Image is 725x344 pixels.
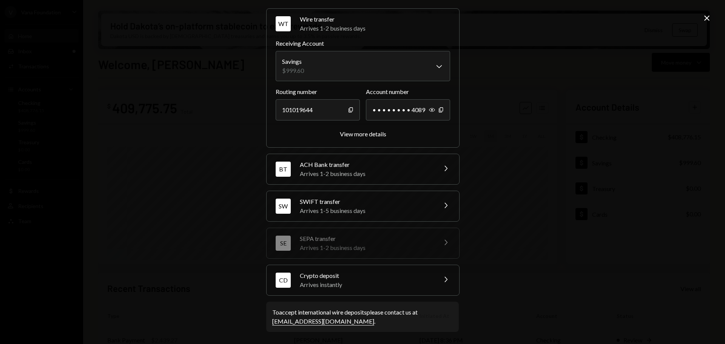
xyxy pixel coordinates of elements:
[366,99,450,120] div: • • • • • • • • 4089
[276,51,450,81] button: Receiving Account
[267,191,459,221] button: SWSWIFT transferArrives 1-5 business days
[267,228,459,258] button: SESEPA transferArrives 1-2 business days
[276,236,291,251] div: SE
[300,197,432,206] div: SWIFT transfer
[276,99,360,120] div: 101019644
[300,206,432,215] div: Arrives 1-5 business days
[300,234,432,243] div: SEPA transfer
[276,199,291,214] div: SW
[276,273,291,288] div: CD
[300,169,432,178] div: Arrives 1-2 business days
[366,87,450,96] label: Account number
[272,318,374,325] a: [EMAIL_ADDRESS][DOMAIN_NAME]
[300,280,432,289] div: Arrives instantly
[300,243,432,252] div: Arrives 1-2 business days
[300,160,432,169] div: ACH Bank transfer
[267,154,459,184] button: BTACH Bank transferArrives 1-2 business days
[276,16,291,31] div: WT
[267,9,459,39] button: WTWire transferArrives 1-2 business days
[300,24,450,33] div: Arrives 1-2 business days
[276,39,450,48] label: Receiving Account
[267,265,459,295] button: CDCrypto depositArrives instantly
[276,39,450,138] div: WTWire transferArrives 1-2 business days
[340,130,386,138] button: View more details
[300,271,432,280] div: Crypto deposit
[300,15,450,24] div: Wire transfer
[272,308,453,326] div: To accept international wire deposits please contact us at .
[276,87,360,96] label: Routing number
[276,162,291,177] div: BT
